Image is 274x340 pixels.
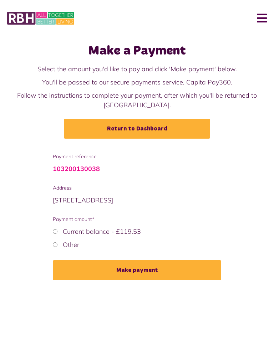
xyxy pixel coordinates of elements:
span: Address [53,184,221,192]
button: Make payment [53,260,221,280]
span: Payment amount* [53,216,221,223]
a: Return to Dashboard [64,119,210,139]
span: Payment reference [53,153,221,160]
a: 103200130038 [53,165,100,173]
img: MyRBH [7,11,74,26]
h1: Make a Payment [7,43,267,59]
label: Other [63,241,79,249]
p: Follow the instructions to complete your payment, after which you'll be returned to [GEOGRAPHIC_D... [7,91,267,110]
label: Current balance - £119.53 [63,227,141,236]
span: [STREET_ADDRESS] [53,196,113,204]
p: You'll be passed to our secure payments service, Capita Pay360. [7,77,267,87]
p: Select the amount you'd like to pay and click 'Make payment' below. [7,64,267,74]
